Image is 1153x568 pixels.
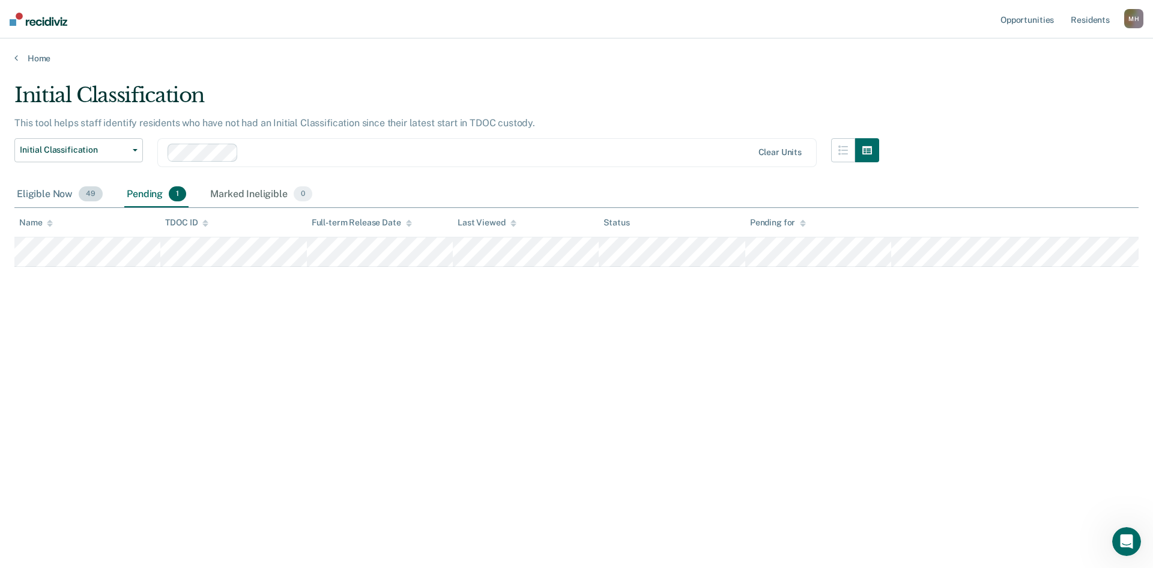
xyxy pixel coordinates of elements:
div: Name [19,218,53,228]
iframe: Intercom live chat [1112,527,1141,556]
button: Initial Classification [14,138,143,162]
span: 1 [169,186,186,202]
div: Status [604,218,629,228]
a: Home [14,53,1139,64]
span: 0 [294,186,312,202]
div: Marked Ineligible0 [208,182,315,208]
div: M H [1124,9,1143,28]
div: Initial Classification [14,83,879,117]
div: Pending for [750,218,806,228]
div: Clear units [758,147,802,157]
p: This tool helps staff identify residents who have not had an Initial Classification since their l... [14,117,535,129]
img: Recidiviz [10,13,67,26]
div: Pending1 [124,182,189,208]
div: Full-term Release Date [312,218,412,228]
div: Eligible Now49 [14,182,105,208]
div: Last Viewed [458,218,516,228]
span: Initial Classification [20,145,128,155]
div: TDOC ID [165,218,208,228]
span: 49 [79,186,103,202]
button: MH [1124,9,1143,28]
